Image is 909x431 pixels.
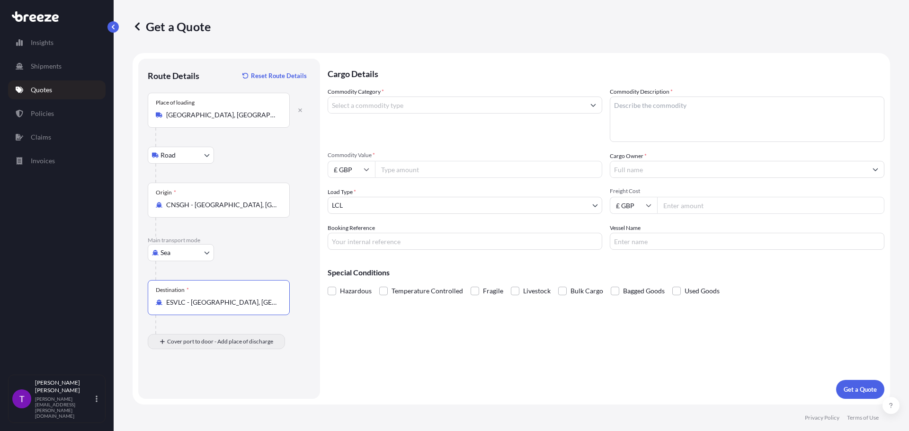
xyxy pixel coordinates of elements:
[610,151,647,161] label: Cargo Owner
[867,161,884,178] button: Show suggestions
[8,151,106,170] a: Invoices
[375,161,602,178] input: Type amount
[31,85,52,95] p: Quotes
[610,233,884,250] input: Enter name
[836,380,884,399] button: Get a Quote
[847,414,879,422] a: Terms of Use
[160,150,176,160] span: Road
[156,286,189,294] div: Destination
[483,284,503,298] span: Fragile
[8,104,106,123] a: Policies
[19,394,25,404] span: T
[31,156,55,166] p: Invoices
[148,237,311,244] p: Main transport mode
[8,33,106,52] a: Insights
[610,187,884,195] span: Freight Cost
[844,385,877,394] p: Get a Quote
[328,233,602,250] input: Your internal reference
[133,19,211,34] p: Get a Quote
[392,284,463,298] span: Temperature Controlled
[148,334,285,349] button: Cover port to door - Add place of discharge
[623,284,665,298] span: Bagged Goods
[8,57,106,76] a: Shipments
[251,71,307,80] p: Reset Route Details
[523,284,551,298] span: Livestock
[332,201,343,210] span: LCL
[166,200,278,210] input: Origin
[610,87,673,97] label: Commodity Description
[328,59,884,87] p: Cargo Details
[148,147,214,164] button: Select transport
[35,396,94,419] p: [PERSON_NAME][EMAIL_ADDRESS][PERSON_NAME][DOMAIN_NAME]
[328,97,585,114] input: Select a commodity type
[570,284,603,298] span: Bulk Cargo
[685,284,720,298] span: Used Goods
[585,97,602,114] button: Show suggestions
[238,68,311,83] button: Reset Route Details
[805,414,839,422] a: Privacy Policy
[31,109,54,118] p: Policies
[148,244,214,261] button: Select transport
[148,70,199,81] p: Route Details
[328,87,384,97] label: Commodity Category
[610,161,867,178] input: Full name
[31,62,62,71] p: Shipments
[328,223,375,233] label: Booking Reference
[8,128,106,147] a: Claims
[31,38,53,47] p: Insights
[166,110,278,120] input: Place of loading
[340,284,372,298] span: Hazardous
[167,337,273,346] span: Cover port to door - Add place of discharge
[328,151,602,159] span: Commodity Value
[8,80,106,99] a: Quotes
[328,197,602,214] button: LCL
[657,197,884,214] input: Enter amount
[156,189,176,196] div: Origin
[31,132,51,142] p: Claims
[156,99,195,106] div: Place of loading
[328,187,356,197] span: Load Type
[160,248,170,257] span: Sea
[166,298,278,307] input: Destination
[328,269,884,276] p: Special Conditions
[610,223,641,233] label: Vessel Name
[35,379,94,394] p: [PERSON_NAME] [PERSON_NAME]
